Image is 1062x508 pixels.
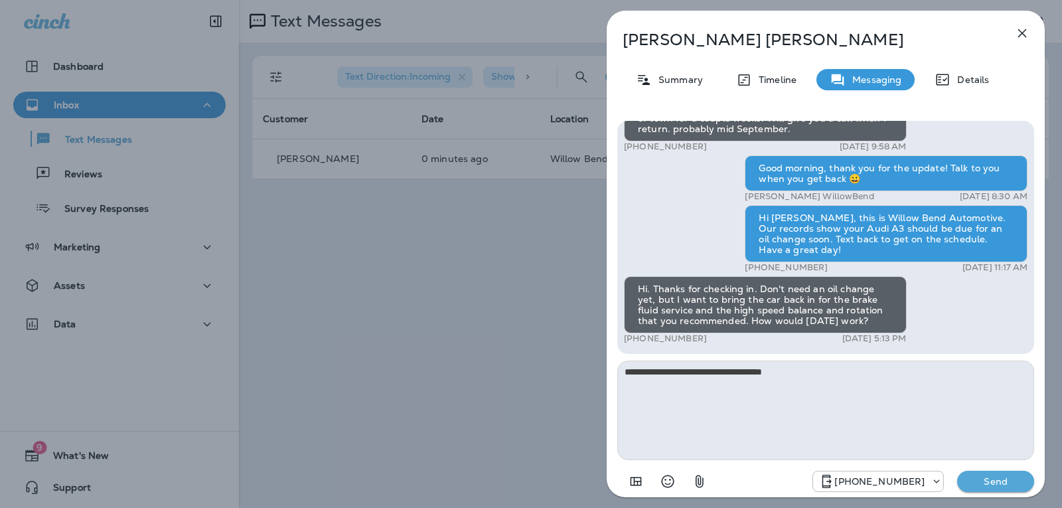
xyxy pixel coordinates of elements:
p: Timeline [752,74,796,85]
div: Good morning, thank you for the update! Talk to you when you get back 😀 [745,155,1027,191]
p: [DATE] 11:17 AM [962,262,1027,273]
p: [PHONE_NUMBER] [624,141,707,152]
button: Select an emoji [654,468,681,495]
p: [PHONE_NUMBER] [624,333,707,344]
div: Hi [PERSON_NAME], this is Willow Bend Automotive. Our records show your Audi A3 should be due for... [745,205,1027,262]
p: Messaging [846,74,901,85]
div: +1 (813) 497-4455 [813,473,943,489]
p: [PERSON_NAME] WillowBend [745,191,873,202]
div: Hi. Thanks for checking in. Don't need an oil change yet, but I want to bring the car back in for... [624,276,907,333]
p: Summary [652,74,703,85]
button: Add in a premade template [623,468,649,495]
p: [PHONE_NUMBER] [745,262,828,273]
p: Details [950,74,989,85]
p: Send [968,475,1024,487]
p: [DATE] 5:13 PM [842,333,907,344]
p: [PERSON_NAME] [PERSON_NAME] [623,31,985,49]
p: [PHONE_NUMBER] [834,476,925,487]
p: [DATE] 9:58 AM [840,141,907,152]
p: [DATE] 8:30 AM [960,191,1027,202]
button: Send [957,471,1034,492]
